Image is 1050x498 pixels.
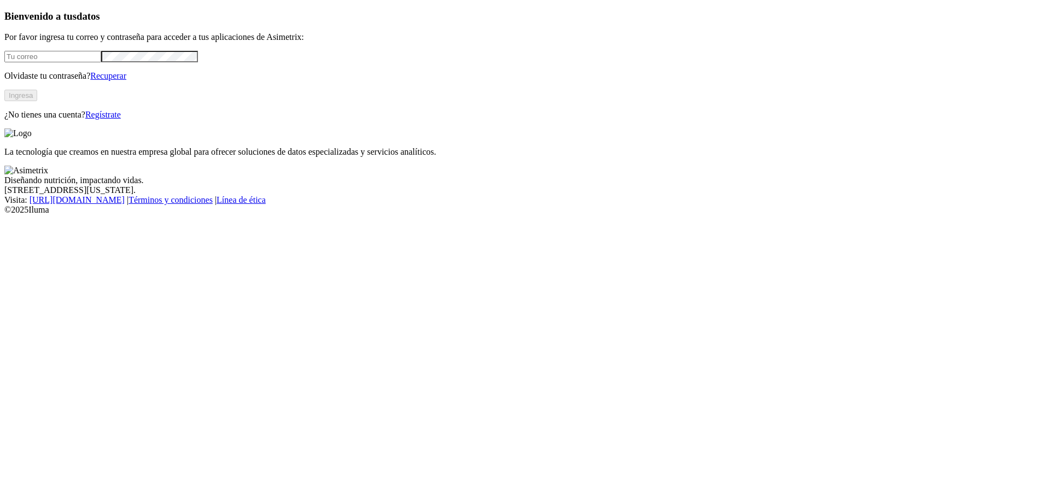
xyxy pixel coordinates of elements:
img: Logo [4,128,32,138]
a: Regístrate [85,110,121,119]
button: Ingresa [4,90,37,101]
input: Tu correo [4,51,101,62]
div: © 2025 Iluma [4,205,1046,215]
p: ¿No tienes una cuenta? [4,110,1046,120]
p: La tecnología que creamos en nuestra empresa global para ofrecer soluciones de datos especializad... [4,147,1046,157]
div: Visita : | | [4,195,1046,205]
p: Por favor ingresa tu correo y contraseña para acceder a tus aplicaciones de Asimetrix: [4,32,1046,42]
a: Recuperar [90,71,126,80]
a: Términos y condiciones [129,195,213,204]
p: Olvidaste tu contraseña? [4,71,1046,81]
a: Línea de ética [217,195,266,204]
img: Asimetrix [4,166,48,175]
a: [URL][DOMAIN_NAME] [30,195,125,204]
div: [STREET_ADDRESS][US_STATE]. [4,185,1046,195]
h3: Bienvenido a tus [4,10,1046,22]
div: Diseñando nutrición, impactando vidas. [4,175,1046,185]
span: datos [77,10,100,22]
